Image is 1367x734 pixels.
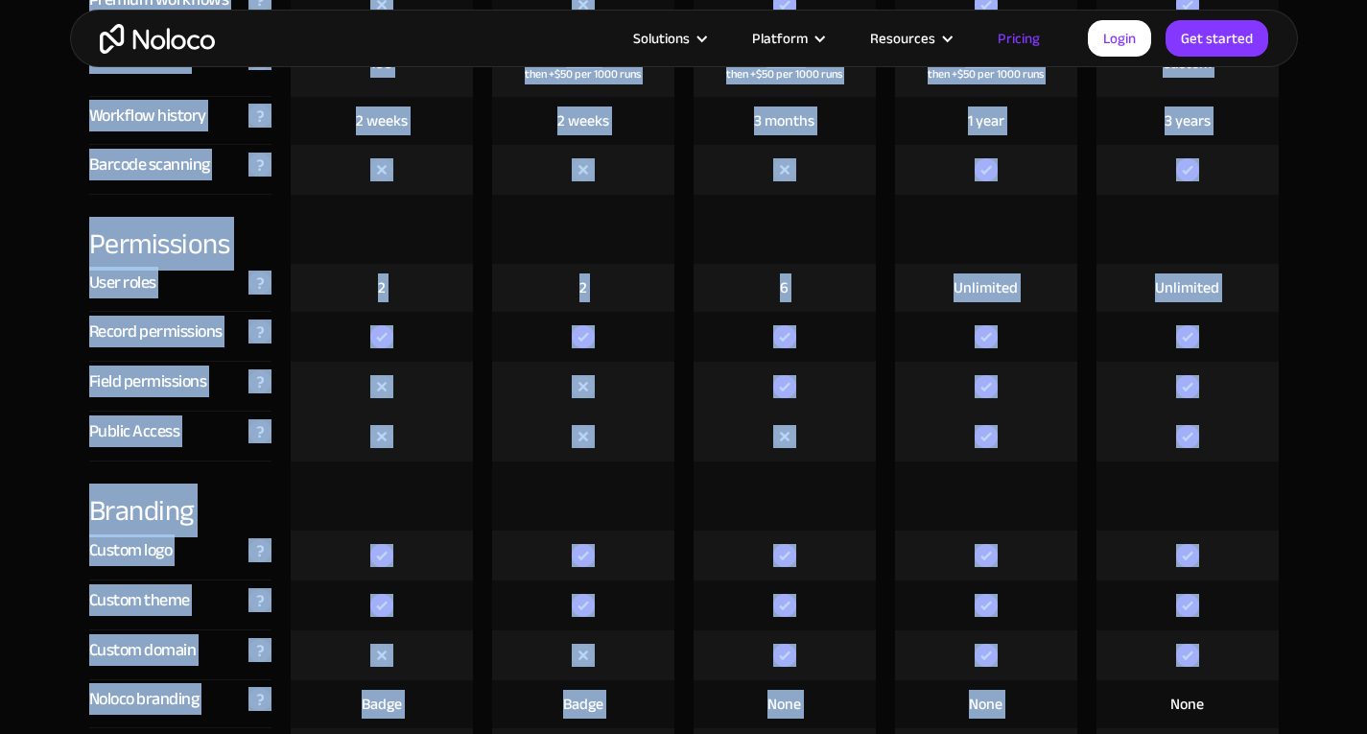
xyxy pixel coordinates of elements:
[362,694,402,715] div: Badge
[846,26,974,51] div: Resources
[356,110,408,131] div: 2 weeks
[557,110,609,131] div: 2 weeks
[89,269,156,297] div: User roles
[609,26,728,51] div: Solutions
[89,586,190,615] div: Custom theme
[89,685,200,714] div: Noloco branding
[767,694,801,715] div: None
[89,151,210,179] div: Barcode scanning
[100,24,215,54] a: home
[968,110,1004,131] div: 1 year
[974,26,1064,51] a: Pricing
[563,694,603,715] div: Badge
[89,102,206,130] div: Workflow history
[89,462,271,531] div: Branding
[954,277,1018,298] div: Unlimited
[726,64,842,83] div: then +$50 per 1000 runs
[579,277,587,298] div: 2
[754,110,814,131] div: 3 months
[728,26,846,51] div: Platform
[525,64,641,83] div: then +$50 per 1000 runs
[969,694,1002,715] div: None
[870,26,935,51] div: Resources
[928,64,1044,83] div: then +$50 per 1000 runs
[89,367,207,396] div: Field permissions
[89,195,271,264] div: Permissions
[1170,694,1204,715] div: None
[378,277,386,298] div: 2
[1166,20,1268,57] a: Get started
[89,536,173,565] div: Custom logo
[633,26,690,51] div: Solutions
[752,26,808,51] div: Platform
[780,277,789,298] div: 6
[89,636,197,665] div: Custom domain
[89,417,180,446] div: Public Access
[1155,277,1219,298] div: Unlimited
[89,318,223,346] div: Record permissions
[1088,20,1151,57] a: Login
[1165,110,1211,131] div: 3 years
